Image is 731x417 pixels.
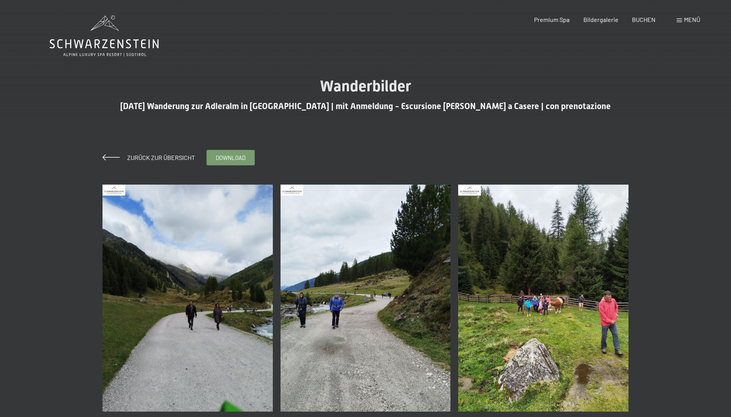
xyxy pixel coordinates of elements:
[207,150,254,165] a: download
[281,185,451,412] img: 30-08-2025
[320,77,411,95] span: Wanderbilder
[103,154,195,161] a: Zurück zur Übersicht
[121,154,195,161] span: Zurück zur Übersicht
[216,154,245,162] span: download
[458,185,628,412] img: 30-08-2025
[101,181,275,415] a: 30-08-2025
[684,16,700,23] span: Menü
[279,181,453,415] a: 30-08-2025
[632,16,655,23] a: BUCHEN
[120,101,611,111] span: [DATE] Wanderung zur Adleralm in [GEOGRAPHIC_DATA] | mit Anmeldung - Escursione [PERSON_NAME] a C...
[103,185,273,412] img: 30-08-2025
[583,16,618,23] a: Bildergalerie
[534,16,570,23] a: Premium Spa
[456,181,630,415] a: 30-08-2025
